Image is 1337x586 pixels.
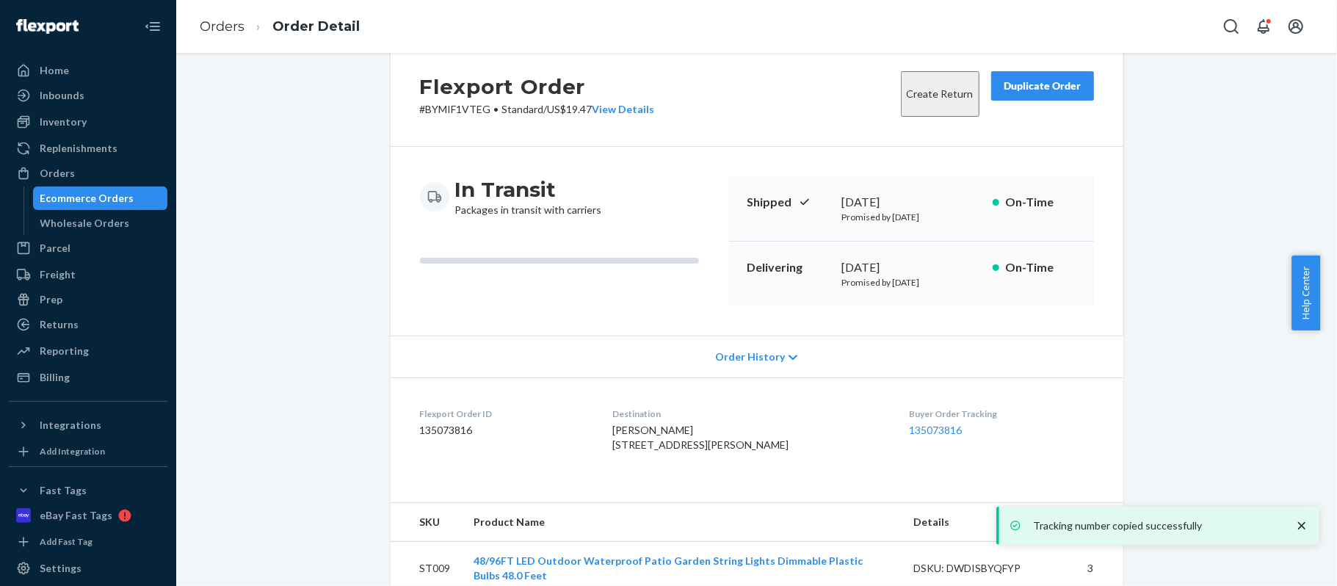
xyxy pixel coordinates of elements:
[612,424,789,451] span: [PERSON_NAME] [STREET_ADDRESS][PERSON_NAME]
[901,71,979,117] button: Create Return
[463,503,902,542] th: Product Name
[1281,12,1311,41] button: Open account menu
[502,103,544,115] span: Standard
[842,194,981,211] div: [DATE]
[40,115,87,129] div: Inventory
[9,504,167,527] a: eBay Fast Tags
[40,344,89,358] div: Reporting
[188,5,372,48] ol: breadcrumbs
[1005,194,1076,211] p: On-Time
[40,241,70,256] div: Parcel
[1005,259,1076,276] p: On-Time
[593,102,655,117] button: View Details
[842,276,981,289] p: Promised by [DATE]
[40,292,62,307] div: Prep
[842,259,981,276] div: [DATE]
[40,88,84,103] div: Inbounds
[420,71,655,102] h2: Flexport Order
[40,317,79,332] div: Returns
[913,561,1051,576] div: DSKU: DWDISBYQFYP
[1249,12,1278,41] button: Open notifications
[40,191,134,206] div: Ecommerce Orders
[494,103,499,115] span: •
[9,162,167,185] a: Orders
[391,503,463,542] th: SKU
[991,71,1094,101] button: Duplicate Order
[842,211,981,223] p: Promised by [DATE]
[40,141,117,156] div: Replenishments
[1217,12,1246,41] button: Open Search Box
[40,445,105,457] div: Add Integration
[40,370,70,385] div: Billing
[9,84,167,107] a: Inbounds
[40,535,93,548] div: Add Fast Tag
[1004,79,1081,93] div: Duplicate Order
[40,561,81,576] div: Settings
[747,259,830,276] p: Delivering
[902,503,1063,542] th: Details
[9,479,167,502] button: Fast Tags
[1063,503,1123,542] th: Qty
[909,424,962,436] a: 135073816
[9,59,167,82] a: Home
[200,18,244,35] a: Orders
[40,483,87,498] div: Fast Tags
[715,350,785,364] span: Order History
[40,166,75,181] div: Orders
[9,288,167,311] a: Prep
[420,408,590,420] dt: Flexport Order ID
[909,408,1094,420] dt: Buyer Order Tracking
[9,443,167,460] a: Add Integration
[272,18,360,35] a: Order Detail
[40,267,76,282] div: Freight
[455,176,602,203] h3: In Transit
[612,408,885,420] dt: Destination
[33,187,168,210] a: Ecommerce Orders
[9,557,167,580] a: Settings
[1291,256,1320,330] button: Help Center
[9,263,167,286] a: Freight
[9,413,167,437] button: Integrations
[1033,518,1280,533] p: Tracking number copied successfully
[1294,518,1309,533] svg: close toast
[33,211,168,235] a: Wholesale Orders
[9,110,167,134] a: Inventory
[455,176,602,217] div: Packages in transit with carriers
[9,236,167,260] a: Parcel
[420,423,590,438] dd: 135073816
[40,216,130,231] div: Wholesale Orders
[40,418,101,433] div: Integrations
[747,194,830,211] p: Shipped
[9,533,167,551] a: Add Fast Tag
[40,63,69,78] div: Home
[474,554,863,582] a: 48/96FT LED Outdoor Waterproof Patio Garden String Lights Dimmable Plastic Bulbs 48.0 Feet
[9,313,167,336] a: Returns
[9,366,167,389] a: Billing
[420,102,655,117] p: # BYMIF1VTEG / US$19.47
[9,339,167,363] a: Reporting
[40,508,112,523] div: eBay Fast Tags
[138,12,167,41] button: Close Navigation
[9,137,167,160] a: Replenishments
[16,19,79,34] img: Flexport logo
